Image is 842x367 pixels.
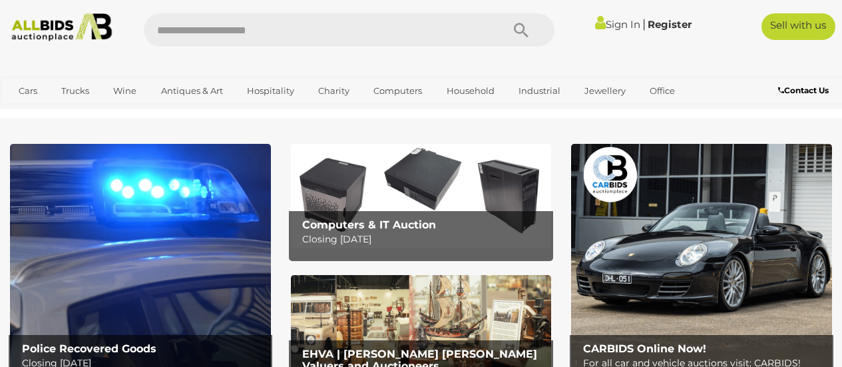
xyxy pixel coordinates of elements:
[22,342,156,355] b: Police Recovered Goods
[641,80,684,102] a: Office
[648,18,692,31] a: Register
[488,13,554,47] button: Search
[10,80,46,102] a: Cars
[778,83,832,98] a: Contact Us
[510,80,569,102] a: Industrial
[302,231,546,248] p: Closing [DATE]
[310,80,358,102] a: Charity
[6,13,117,41] img: Allbids.com.au
[595,18,640,31] a: Sign In
[53,80,98,102] a: Trucks
[291,144,552,248] a: Computers & IT Auction Computers & IT Auction Closing [DATE]
[152,80,232,102] a: Antiques & Art
[583,342,706,355] b: CARBIDS Online Now!
[291,144,552,248] img: Computers & IT Auction
[10,102,55,124] a: Sports
[302,218,436,231] b: Computers & IT Auction
[438,80,503,102] a: Household
[761,13,835,40] a: Sell with us
[238,80,303,102] a: Hospitality
[365,80,431,102] a: Computers
[61,102,173,124] a: [GEOGRAPHIC_DATA]
[778,85,829,95] b: Contact Us
[642,17,646,31] span: |
[105,80,145,102] a: Wine
[576,80,634,102] a: Jewellery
